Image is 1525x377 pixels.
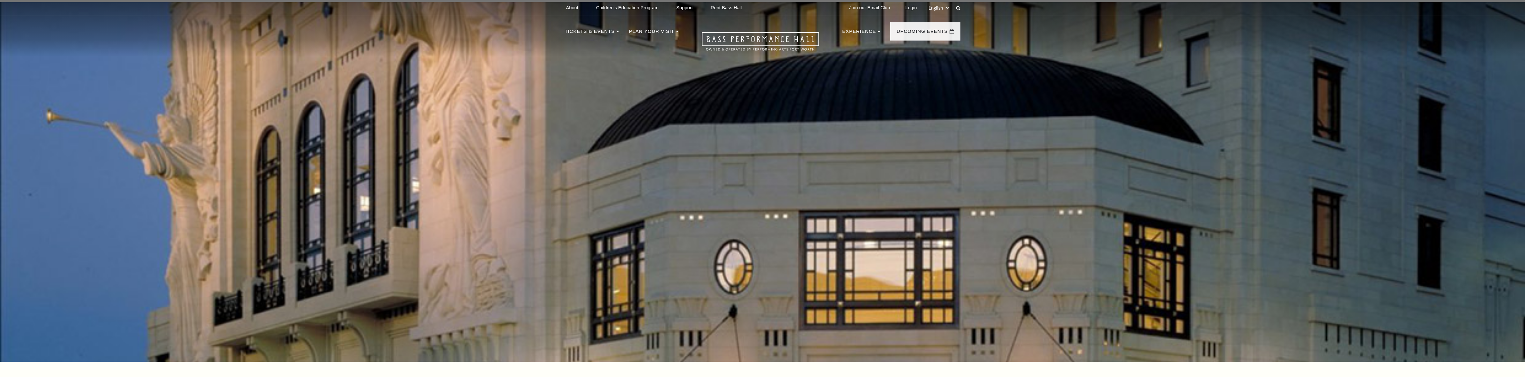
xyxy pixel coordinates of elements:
p: Support [676,5,693,11]
p: About [566,5,578,11]
p: Experience [842,27,876,39]
p: Upcoming Events [897,27,948,39]
p: Rent Bass Hall [711,5,742,11]
p: Tickets & Events [565,27,615,39]
p: Children's Education Program [596,5,658,11]
select: Select: [927,5,950,11]
p: Plan Your Visit [629,27,674,39]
